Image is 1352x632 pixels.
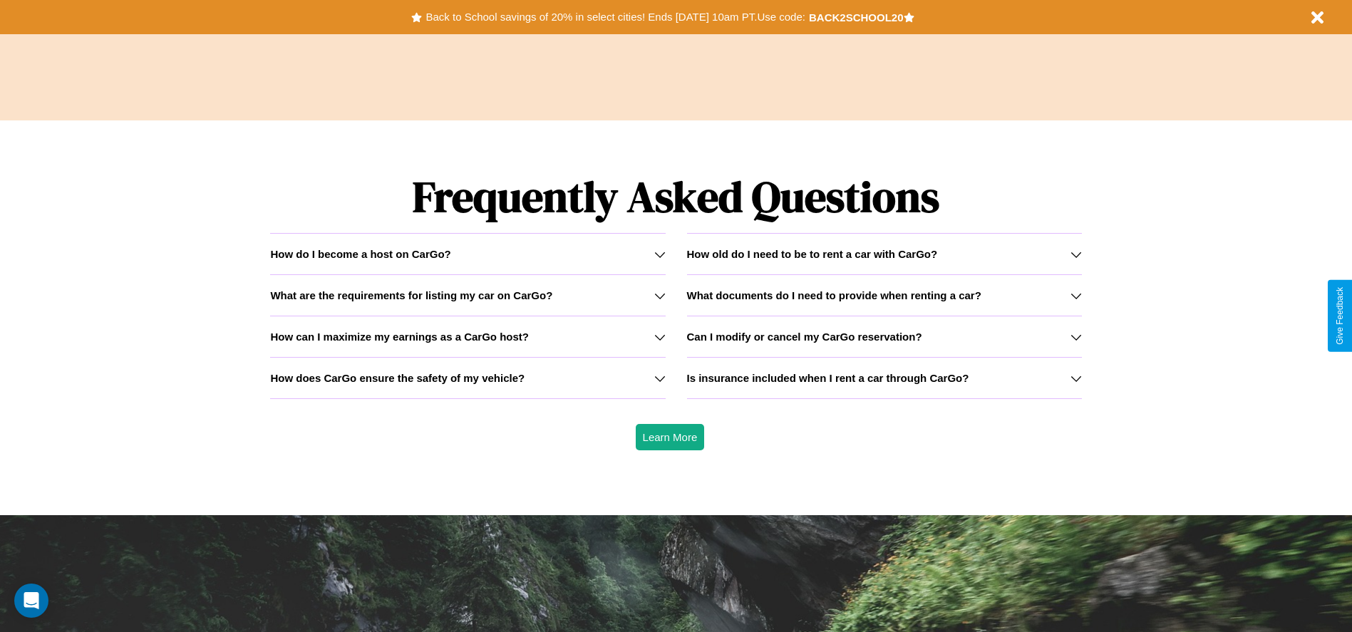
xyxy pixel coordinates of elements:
[687,331,922,343] h3: Can I modify or cancel my CarGo reservation?
[14,584,48,618] div: Open Intercom Messenger
[687,372,969,384] h3: Is insurance included when I rent a car through CarGo?
[687,289,981,301] h3: What documents do I need to provide when renting a car?
[687,248,938,260] h3: How old do I need to be to rent a car with CarGo?
[1335,287,1345,345] div: Give Feedback
[270,248,450,260] h3: How do I become a host on CarGo?
[270,289,552,301] h3: What are the requirements for listing my car on CarGo?
[422,7,808,27] button: Back to School savings of 20% in select cities! Ends [DATE] 10am PT.Use code:
[270,372,525,384] h3: How does CarGo ensure the safety of my vehicle?
[270,160,1081,233] h1: Frequently Asked Questions
[636,424,705,450] button: Learn More
[270,331,529,343] h3: How can I maximize my earnings as a CarGo host?
[809,11,904,24] b: BACK2SCHOOL20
